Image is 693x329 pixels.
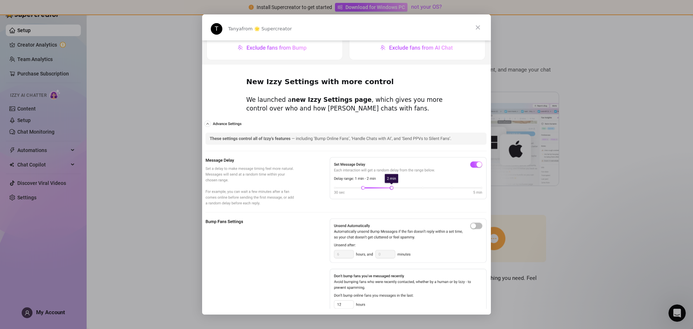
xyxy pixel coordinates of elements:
h2: New Izzy Settings with more control [246,77,447,90]
span: Close [465,14,491,40]
b: new Izzy Settings page [292,96,372,103]
div: Profile image for Tanya [211,23,222,35]
span: Tanya [228,26,242,31]
div: We launched a , which gives you more control over who and how [PERSON_NAME] chats with fans. [246,96,447,113]
span: from 🌟 Supercreator [242,26,292,31]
